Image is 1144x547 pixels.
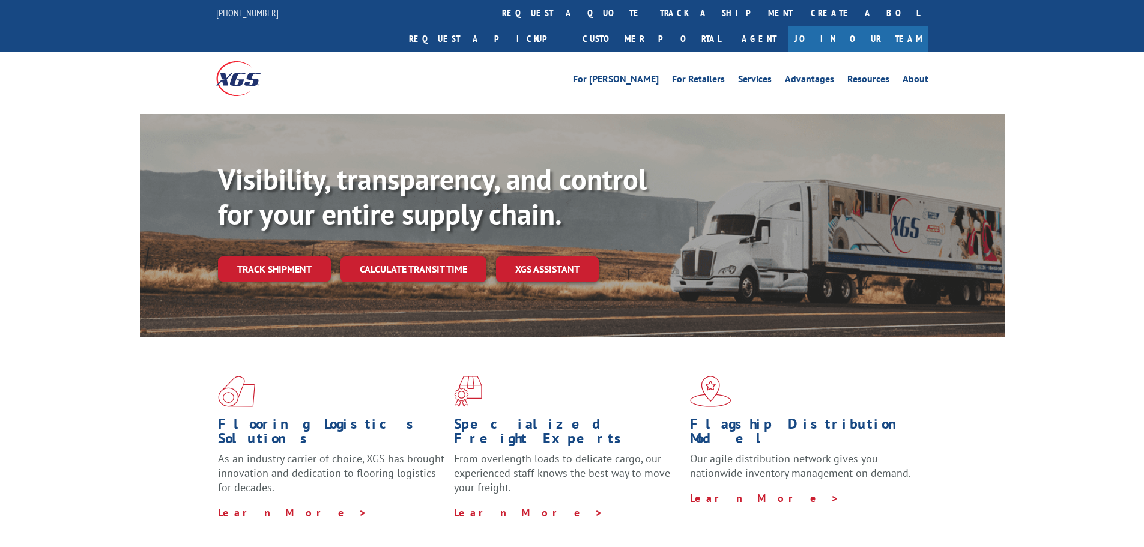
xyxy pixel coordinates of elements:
h1: Flagship Distribution Model [690,417,917,452]
h1: Specialized Freight Experts [454,417,681,452]
a: About [903,74,928,88]
a: Learn More > [218,506,368,519]
a: Request a pickup [400,26,574,52]
a: Resources [847,74,889,88]
a: Track shipment [218,256,331,282]
span: As an industry carrier of choice, XGS has brought innovation and dedication to flooring logistics... [218,452,444,494]
a: Join Our Team [788,26,928,52]
a: Services [738,74,772,88]
b: Visibility, transparency, and control for your entire supply chain. [218,160,647,232]
span: Our agile distribution network gives you nationwide inventory management on demand. [690,452,911,480]
a: Calculate transit time [340,256,486,282]
a: Advantages [785,74,834,88]
p: From overlength loads to delicate cargo, our experienced staff knows the best way to move your fr... [454,452,681,505]
a: Customer Portal [574,26,730,52]
a: Learn More > [690,491,840,505]
a: [PHONE_NUMBER] [216,7,279,19]
a: Agent [730,26,788,52]
img: xgs-icon-total-supply-chain-intelligence-red [218,376,255,407]
img: xgs-icon-flagship-distribution-model-red [690,376,731,407]
img: xgs-icon-focused-on-flooring-red [454,376,482,407]
a: For Retailers [672,74,725,88]
a: For [PERSON_NAME] [573,74,659,88]
a: Learn More > [454,506,604,519]
a: XGS ASSISTANT [496,256,599,282]
h1: Flooring Logistics Solutions [218,417,445,452]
